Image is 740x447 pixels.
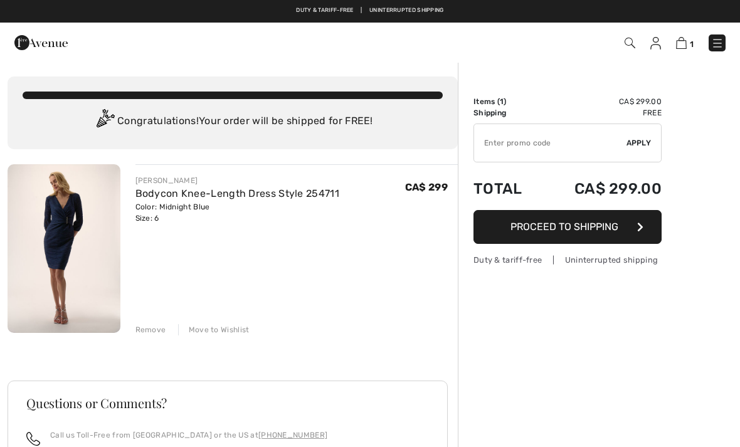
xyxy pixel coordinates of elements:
img: call [26,432,40,446]
a: 1 [676,35,694,50]
td: Shipping [473,107,541,118]
img: Search [625,38,635,48]
img: Bodycon Knee-Length Dress Style 254711 [8,164,120,333]
p: Call us Toll-Free from [GEOGRAPHIC_DATA] or the US at [50,429,327,441]
td: CA$ 299.00 [541,96,662,107]
div: Congratulations! Your order will be shipped for FREE! [23,109,443,134]
div: Move to Wishlist [178,324,250,335]
div: Remove [135,324,166,335]
a: [PHONE_NUMBER] [258,431,327,439]
a: Bodycon Knee-Length Dress Style 254711 [135,187,339,199]
span: Proceed to Shipping [510,221,618,233]
span: Apply [626,137,652,149]
button: Proceed to Shipping [473,210,662,244]
div: Duty & tariff-free | Uninterrupted shipping [473,254,662,266]
span: 1 [500,97,504,106]
span: 1 [690,39,694,49]
img: Menu [711,37,724,50]
img: Congratulation2.svg [92,109,117,134]
div: Color: Midnight Blue Size: 6 [135,201,339,224]
div: [PERSON_NAME] [135,175,339,186]
span: CA$ 299 [405,181,448,193]
a: 1ère Avenue [14,36,68,48]
input: Promo code [474,124,626,162]
img: 1ère Avenue [14,30,68,55]
h3: Questions or Comments? [26,397,429,409]
td: Total [473,167,541,210]
td: Items ( ) [473,96,541,107]
td: Free [541,107,662,118]
td: CA$ 299.00 [541,167,662,210]
img: My Info [650,37,661,50]
img: Shopping Bag [676,37,687,49]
